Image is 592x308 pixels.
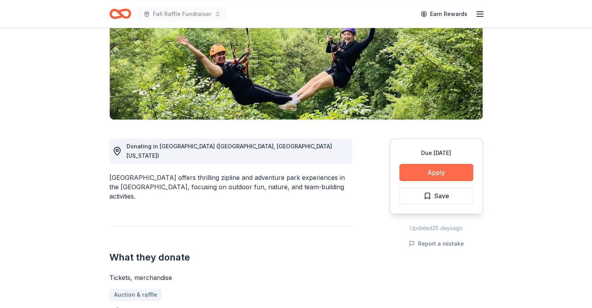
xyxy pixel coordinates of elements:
a: Auction & raffle [109,289,162,301]
button: Save [399,187,473,204]
span: Fall Raffle Fundraiser [153,9,211,19]
div: Tickets, merchandise [109,273,352,282]
a: Home [109,5,131,23]
div: Updated 25 days ago [390,224,483,233]
div: [GEOGRAPHIC_DATA] offers thrilling zipline and adventure park experiences in the [GEOGRAPHIC_DATA... [109,173,352,201]
span: Donating in [GEOGRAPHIC_DATA] ([GEOGRAPHIC_DATA], [GEOGRAPHIC_DATA][US_STATE]) [126,143,332,159]
h2: What they donate [109,251,352,264]
div: Due [DATE] [399,148,473,158]
a: Earn Rewards [416,7,472,21]
button: Fall Raffle Fundraiser [137,6,227,22]
button: Report a mistake [409,239,464,248]
button: Apply [399,164,473,181]
span: Save [434,191,449,201]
